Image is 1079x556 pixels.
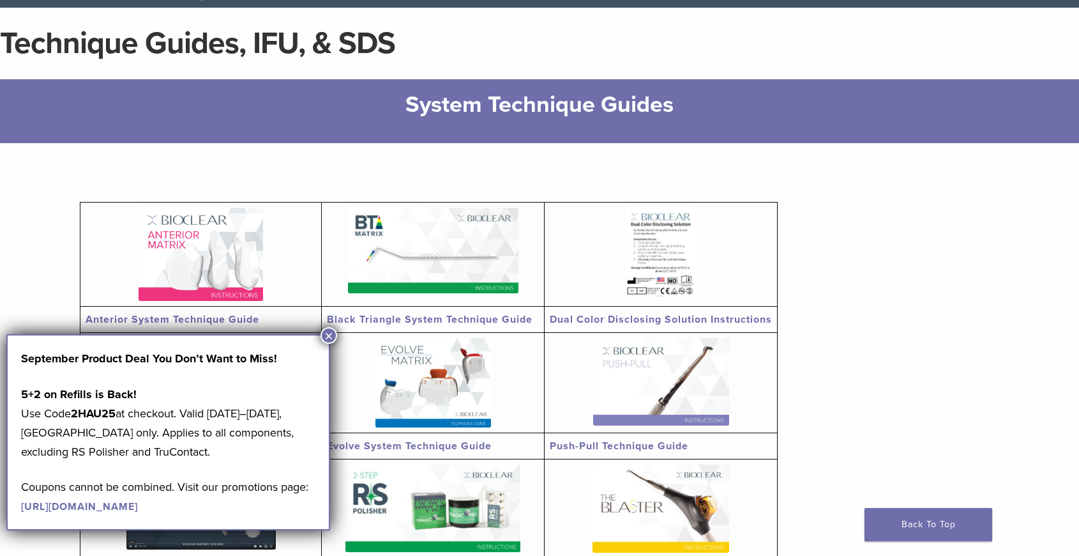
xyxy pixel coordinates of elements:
[190,89,890,120] h2: System Technique Guides
[321,327,337,344] button: Close
[86,313,259,326] a: Anterior System Technique Guide
[71,406,116,421] strong: 2HAU25
[21,387,137,401] strong: 5+2 on Refills is Back!
[550,313,772,326] a: Dual Color Disclosing Solution Instructions
[21,500,138,513] a: [URL][DOMAIN_NAME]
[21,351,277,366] strong: September Product Deal You Don’t Want to Miss!
[864,508,992,541] a: Back To Top
[21,385,315,461] p: Use Code at checkout. Valid [DATE]–[DATE], [GEOGRAPHIC_DATA] only. Applies to all components, exc...
[550,440,688,452] a: Push-Pull Technique Guide
[327,313,532,326] a: Black Triangle System Technique Guide
[327,440,492,452] a: Evolve System Technique Guide
[21,477,315,516] p: Coupons cannot be combined. Visit our promotions page:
